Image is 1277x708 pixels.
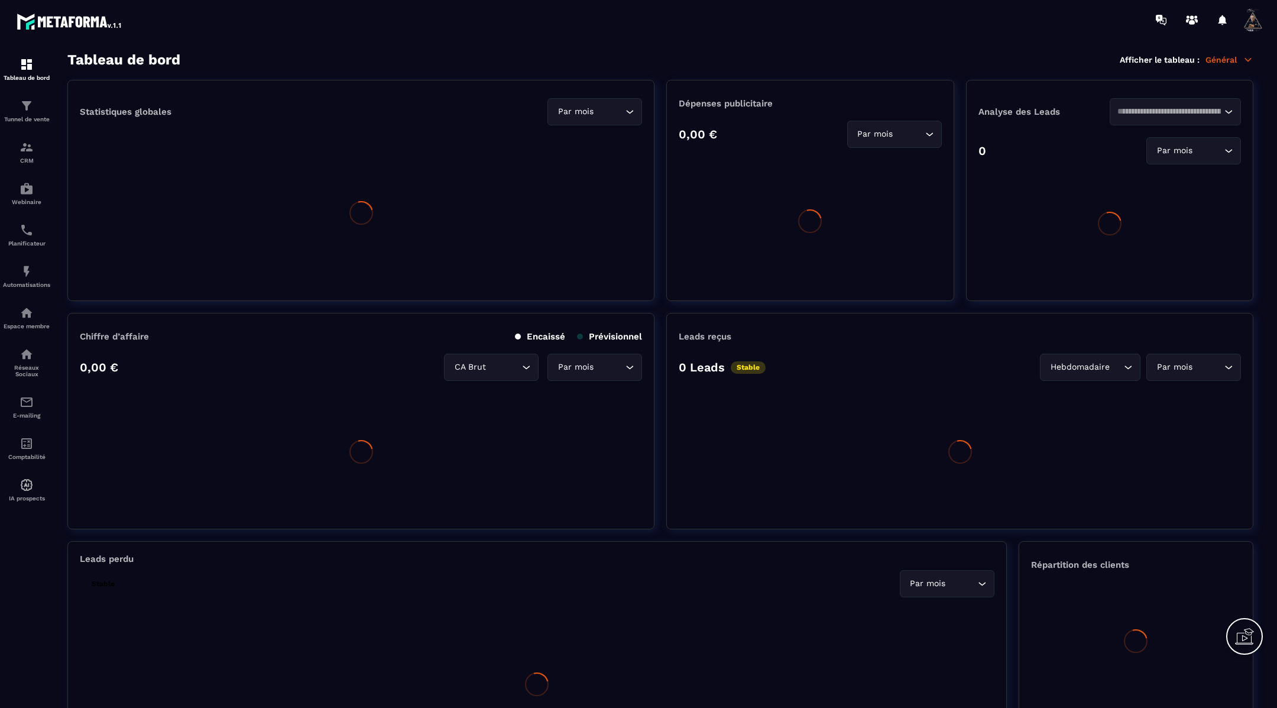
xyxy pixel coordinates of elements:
[948,577,975,590] input: Search for option
[3,116,50,122] p: Tunnel de vente
[3,323,50,329] p: Espace membre
[3,199,50,205] p: Webinaire
[20,223,34,237] img: scheduler
[900,570,994,597] div: Search for option
[1195,144,1221,157] input: Search for option
[3,386,50,428] a: emailemailE-mailing
[555,361,596,374] span: Par mois
[3,412,50,419] p: E-mailing
[731,361,766,374] p: Stable
[20,140,34,154] img: formation
[3,364,50,377] p: Réseaux Sociaux
[3,454,50,460] p: Comptabilité
[1195,361,1221,374] input: Search for option
[20,264,34,279] img: automations
[1146,137,1241,164] div: Search for option
[3,495,50,502] p: IA prospects
[3,256,50,297] a: automationsautomationsAutomatisations
[679,127,717,141] p: 0,00 €
[20,478,34,492] img: automations
[3,214,50,256] a: schedulerschedulerPlanificateur
[547,98,642,125] div: Search for option
[1205,54,1253,65] p: Général
[3,173,50,214] a: automationsautomationsWebinaire
[20,437,34,451] img: accountant
[3,157,50,164] p: CRM
[20,306,34,320] img: automations
[679,360,725,374] p: 0 Leads
[577,331,642,342] p: Prévisionnel
[1146,354,1241,381] div: Search for option
[547,354,642,381] div: Search for option
[555,105,596,118] span: Par mois
[679,98,941,109] p: Dépenses publicitaire
[3,49,50,90] a: formationformationTableau de bord
[978,144,986,158] p: 0
[1120,55,1200,64] p: Afficher le tableau :
[3,240,50,247] p: Planificateur
[679,331,731,342] p: Leads reçus
[452,361,488,374] span: CA Brut
[1048,361,1112,374] span: Hebdomadaire
[847,121,942,148] div: Search for option
[3,428,50,469] a: accountantaccountantComptabilité
[20,182,34,196] img: automations
[3,90,50,131] a: formationformationTunnel de vente
[488,361,519,374] input: Search for option
[20,347,34,361] img: social-network
[896,128,922,141] input: Search for option
[67,51,180,68] h3: Tableau de bord
[86,578,121,590] p: Stable
[1154,144,1195,157] span: Par mois
[515,331,565,342] p: Encaissé
[3,131,50,173] a: formationformationCRM
[80,331,149,342] p: Chiffre d’affaire
[3,75,50,81] p: Tableau de bord
[3,282,50,288] p: Automatisations
[1112,361,1121,374] input: Search for option
[1040,354,1140,381] div: Search for option
[3,297,50,338] a: automationsautomationsEspace membre
[444,354,539,381] div: Search for option
[907,577,948,590] span: Par mois
[20,57,34,72] img: formation
[1154,361,1195,374] span: Par mois
[596,361,623,374] input: Search for option
[855,128,896,141] span: Par mois
[1117,105,1221,118] input: Search for option
[1110,98,1241,125] div: Search for option
[17,11,123,32] img: logo
[978,106,1110,117] p: Analyse des Leads
[80,360,118,374] p: 0,00 €
[80,554,134,564] p: Leads perdu
[80,106,171,117] p: Statistiques globales
[20,99,34,113] img: formation
[3,338,50,386] a: social-networksocial-networkRéseaux Sociaux
[1031,560,1241,570] p: Répartition des clients
[596,105,623,118] input: Search for option
[20,395,34,409] img: email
